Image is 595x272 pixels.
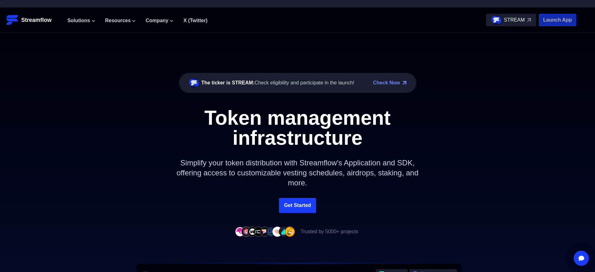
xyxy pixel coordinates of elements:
img: company-1 [235,227,245,236]
p: Streamflow [21,16,52,24]
div: Open Intercom Messenger [574,251,589,266]
img: company-4 [254,227,264,236]
a: Streamflow [6,14,61,26]
img: top-right-arrow.svg [527,18,531,22]
button: Resources [105,17,136,24]
span: Resources [105,17,131,24]
p: STREAM [504,16,525,24]
div: Check eligibility and participate in the launch! [201,79,355,87]
img: company-3 [247,227,257,236]
img: top-right-arrow.png [403,81,406,85]
img: company-7 [272,227,282,236]
img: company-8 [279,227,289,236]
a: Check Now [373,79,400,87]
button: Solutions [67,17,95,24]
a: Get Started [279,198,316,213]
img: company-2 [241,227,251,236]
img: company-9 [285,227,295,236]
p: Simplify your token distribution with Streamflow's Application and SDK, offering access to custom... [163,148,432,198]
button: Company [146,17,173,24]
h1: Token management infrastructure [157,108,438,148]
span: The ticker is STREAM: [201,80,255,85]
p: Trusted by 5000+ projects [300,228,358,235]
span: Solutions [67,17,90,24]
button: Launch App [539,14,576,26]
img: Streamflow Logo [6,14,19,26]
img: company-6 [266,227,276,236]
img: streamflow-logo-circle.png [491,15,501,25]
span: Company [146,17,168,24]
img: company-5 [260,227,270,236]
a: STREAM [486,14,536,26]
img: streamflow-logo-circle.png [189,78,199,88]
a: X (Twitter) [183,18,207,23]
